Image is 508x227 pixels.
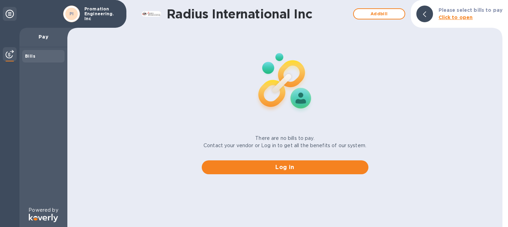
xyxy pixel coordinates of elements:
[439,7,502,13] b: Please select bills to pay
[353,8,405,19] button: Addbill
[167,7,350,21] h1: Radius International Inc
[84,7,119,21] p: Promation Engineering. Inc
[207,163,363,171] span: Log in
[359,10,399,18] span: Add bill
[203,135,366,149] p: There are no bills to pay. Contact your vendor or Log in to get all the benefits of our system.
[202,160,368,174] button: Log in
[28,207,58,214] p: Powered by
[69,11,74,16] b: PI
[25,33,62,40] p: Pay
[439,15,473,20] b: Click to open
[29,214,58,222] img: Logo
[25,53,35,59] b: Bills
